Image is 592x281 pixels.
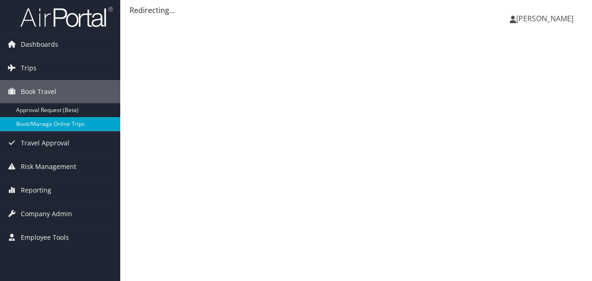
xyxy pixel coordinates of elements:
[129,5,583,16] div: Redirecting...
[21,155,76,178] span: Risk Management
[510,5,583,32] a: [PERSON_NAME]
[516,13,573,24] span: [PERSON_NAME]
[21,202,72,225] span: Company Admin
[21,226,69,249] span: Employee Tools
[20,6,113,28] img: airportal-logo.png
[21,33,58,56] span: Dashboards
[21,179,51,202] span: Reporting
[21,131,69,155] span: Travel Approval
[21,80,56,103] span: Book Travel
[21,56,37,80] span: Trips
